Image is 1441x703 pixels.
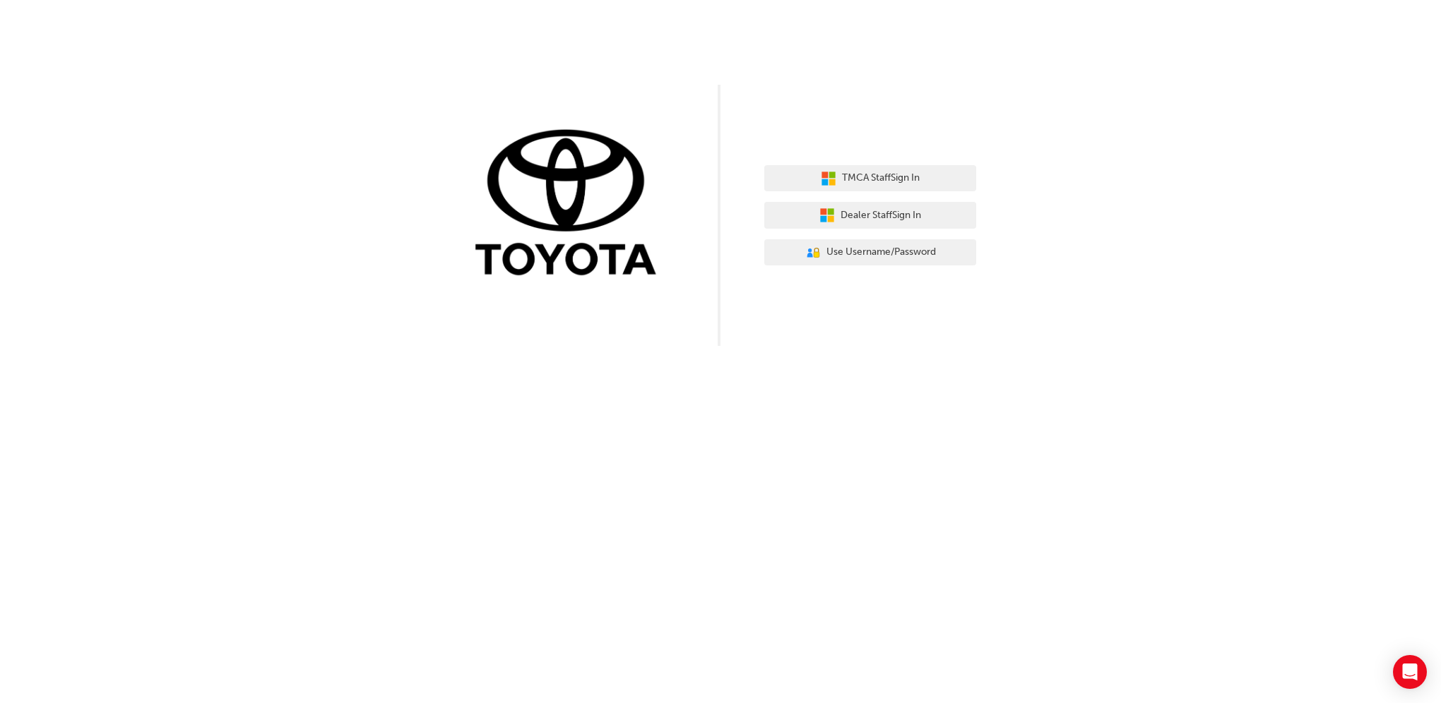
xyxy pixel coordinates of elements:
span: Use Username/Password [826,244,936,260]
div: Open Intercom Messenger [1393,655,1427,689]
button: TMCA StaffSign In [764,165,976,192]
img: Trak [465,126,677,282]
button: Use Username/Password [764,239,976,266]
span: TMCA Staff Sign In [842,170,920,186]
button: Dealer StaffSign In [764,202,976,229]
span: Dealer Staff Sign In [841,208,921,224]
